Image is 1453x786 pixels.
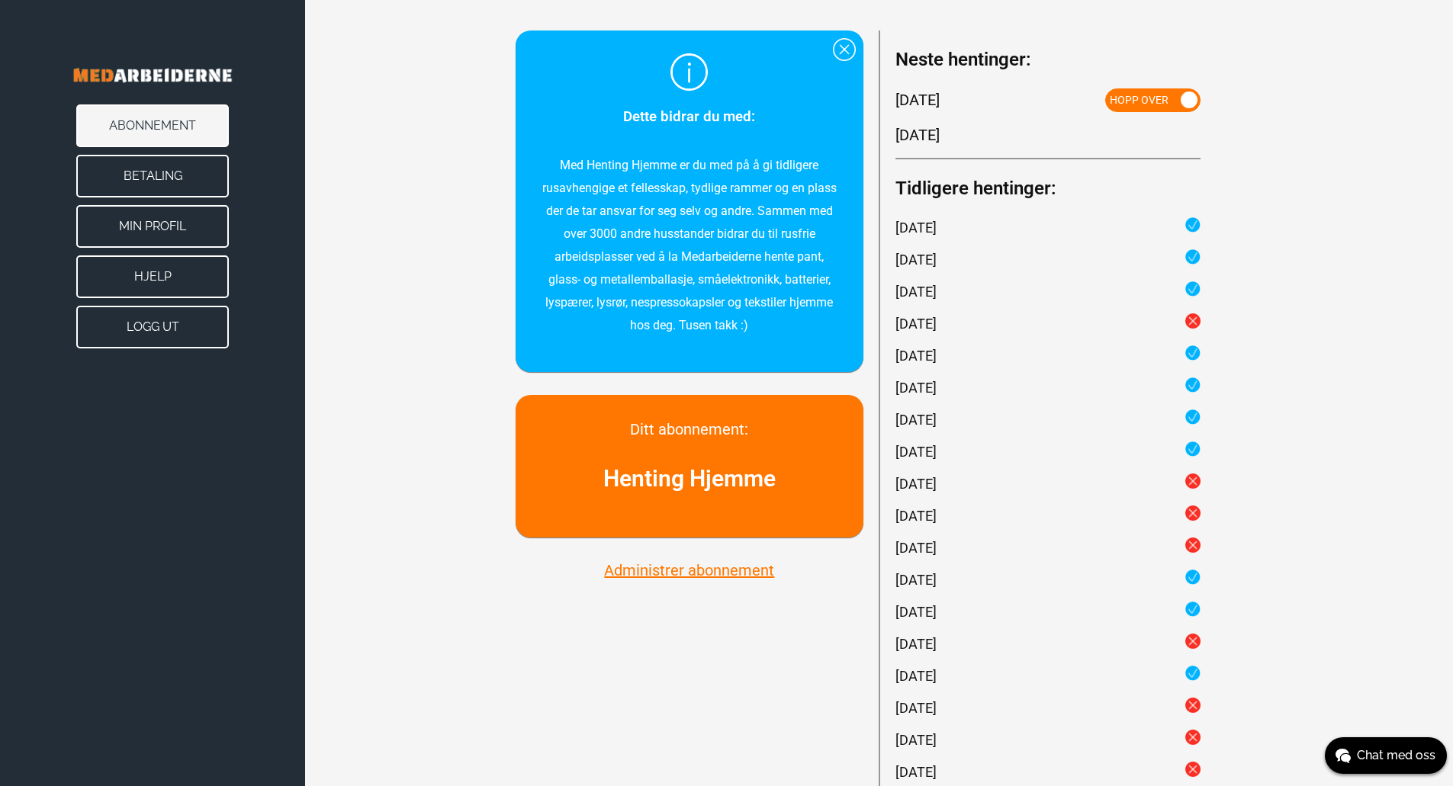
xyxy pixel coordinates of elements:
[895,730,937,750] span: [DATE]
[895,345,1201,366] div: Avfall hentet
[895,249,1201,270] div: Avfall hentet
[76,104,229,147] button: Abonnement
[895,217,937,238] span: [DATE]
[895,569,937,590] span: [DATE]
[895,409,937,430] span: [DATE]
[895,281,1201,302] div: Avfall hentet
[895,377,937,398] span: [DATE]
[895,281,937,302] span: [DATE]
[895,762,1201,782] div: Avfall ikke hentet
[1357,746,1435,765] span: Chat med oss
[895,473,1201,494] div: Avfall ikke hentet
[895,634,1201,654] div: Avfall ikke hentet
[538,461,840,496] h2: Henting Hjemme
[600,560,779,580] button: Administrer abonnement
[895,441,1201,462] div: Avfall hentet
[1110,94,1169,106] span: Hopp over
[895,505,1201,526] div: Avfall ikke hentet
[895,409,1201,430] div: Avfall hentet
[895,730,1201,750] div: Avfall ikke hentet
[76,155,229,197] button: Betaling
[895,762,937,782] span: [DATE]
[895,473,937,494] span: [DATE]
[895,313,937,334] span: [DATE]
[895,46,1201,73] h2: Neste hentinger:
[538,105,840,128] h3: Dette bidrar du med:
[895,666,937,686] span: [DATE]
[895,537,937,558] span: [DATE]
[895,634,937,654] span: [DATE]
[1325,737,1447,774] button: Chat med oss
[895,88,940,112] span: [DATE]
[895,666,1201,686] div: Avfall hentet
[895,345,937,366] span: [DATE]
[895,537,1201,558] div: Avfall ikke hentet
[76,255,229,298] button: Hjelp
[895,217,1201,238] div: Avfall hentet
[895,175,1242,202] h2: Tidligere hentinger:
[1105,88,1201,112] button: Hopp over
[895,377,1201,398] div: Avfall hentet
[895,249,937,270] span: [DATE]
[895,698,937,718] span: [DATE]
[895,602,937,622] span: [DATE]
[895,313,1201,334] div: Avfall ikke hentet
[538,418,840,441] h4: Ditt abonnement:
[538,154,840,337] p: Med Henting Hjemme er du med på å gi tidligere rusavhengige et fellesskap, tydlige rammer og en p...
[76,306,229,348] button: Logg ut
[895,441,937,462] span: [DATE]
[31,46,275,104] img: Banner
[76,205,229,248] button: Min Profil
[895,124,940,146] span: [DATE]
[895,569,1201,590] div: Avfall hentet
[895,602,1201,622] div: Avfall hentet
[833,38,856,61] div: Lukk
[895,698,1201,718] div: Avfall ikke hentet
[895,505,937,526] span: [DATE]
